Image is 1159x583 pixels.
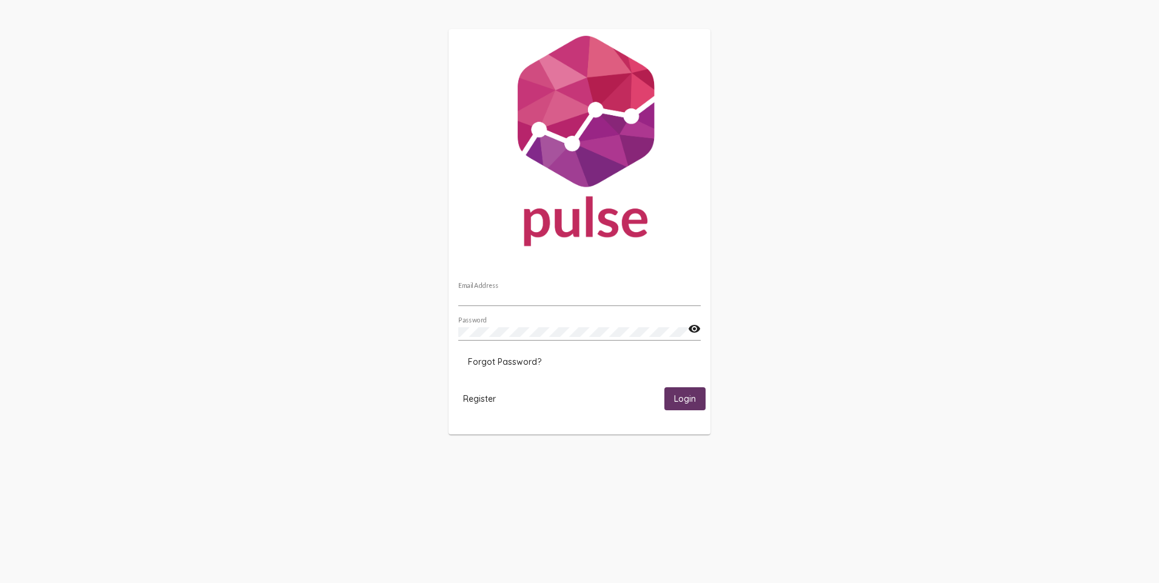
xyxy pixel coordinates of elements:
[453,387,506,410] button: Register
[458,351,551,373] button: Forgot Password?
[674,394,696,405] span: Login
[468,356,541,367] span: Forgot Password?
[688,322,701,336] mat-icon: visibility
[463,393,496,404] span: Register
[449,29,710,258] img: Pulse For Good Logo
[664,387,706,410] button: Login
